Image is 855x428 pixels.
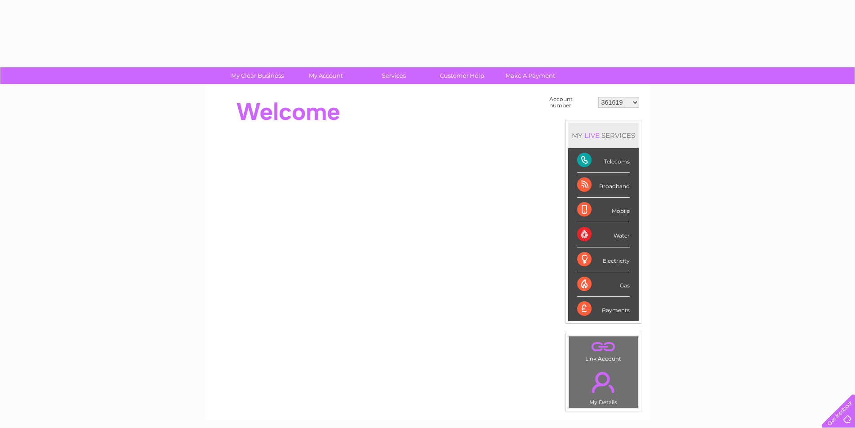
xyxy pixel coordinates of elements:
div: MY SERVICES [568,123,639,148]
a: Make A Payment [493,67,567,84]
td: Account number [547,94,596,111]
div: LIVE [583,131,601,140]
a: Services [357,67,431,84]
div: Mobile [577,198,630,222]
td: Link Account [569,336,638,364]
a: My Clear Business [220,67,294,84]
a: . [571,366,636,398]
a: Customer Help [425,67,499,84]
div: Telecoms [577,148,630,173]
div: Gas [577,272,630,297]
a: . [571,339,636,354]
a: My Account [289,67,363,84]
div: Broadband [577,173,630,198]
td: My Details [569,364,638,408]
div: Electricity [577,247,630,272]
div: Payments [577,297,630,321]
div: Water [577,222,630,247]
